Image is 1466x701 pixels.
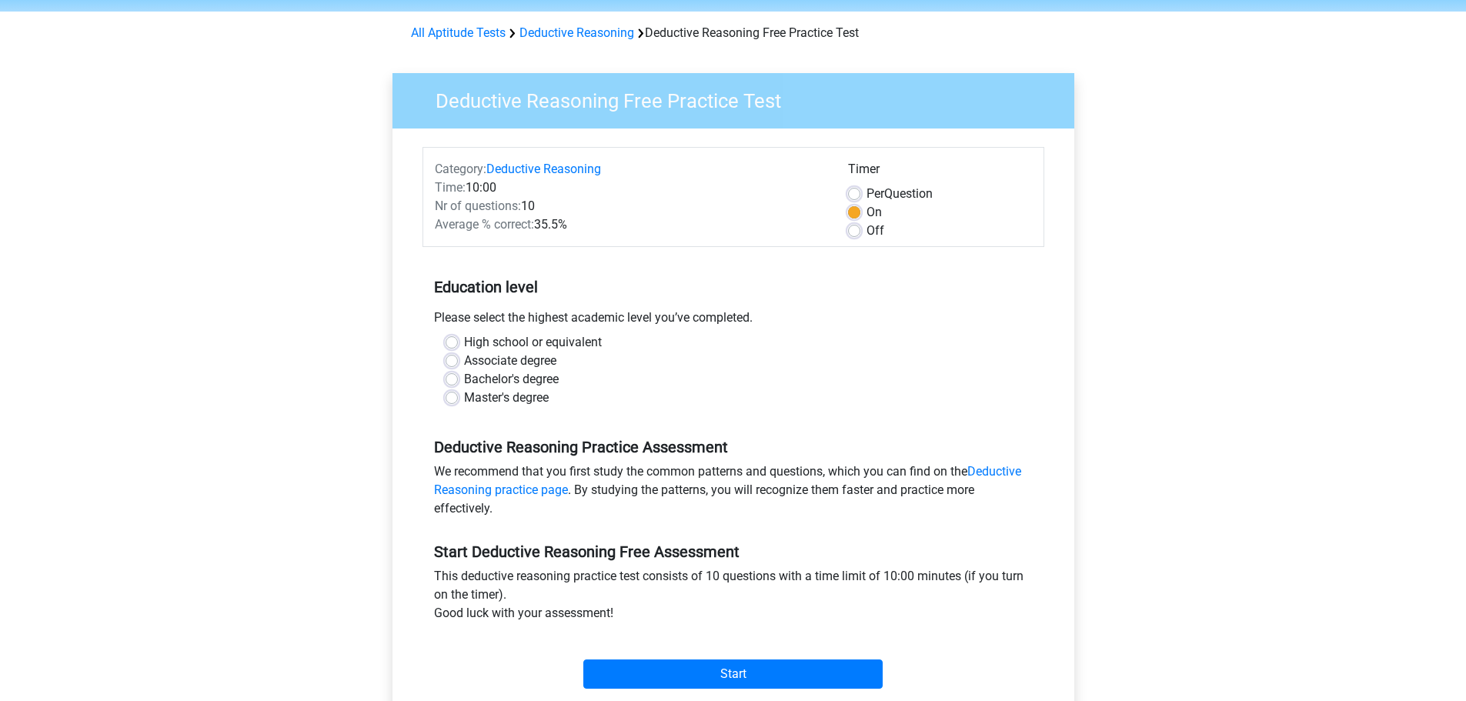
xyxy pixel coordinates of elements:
[867,186,884,201] span: Per
[435,199,521,213] span: Nr of questions:
[405,24,1062,42] div: Deductive Reasoning Free Practice Test
[464,370,559,389] label: Bachelor's degree
[422,567,1044,629] div: This deductive reasoning practice test consists of 10 questions with a time limit of 10:00 minute...
[423,197,837,215] div: 10
[435,217,534,232] span: Average % correct:
[464,389,549,407] label: Master's degree
[867,185,933,203] label: Question
[422,309,1044,333] div: Please select the highest academic level you’ve completed.
[422,462,1044,524] div: We recommend that you first study the common patterns and questions, which you can find on the . ...
[867,222,884,240] label: Off
[486,162,601,176] a: Deductive Reasoning
[464,333,602,352] label: High school or equivalent
[464,352,556,370] label: Associate degree
[435,162,486,176] span: Category:
[434,542,1033,561] h5: Start Deductive Reasoning Free Assessment
[417,83,1063,113] h3: Deductive Reasoning Free Practice Test
[848,160,1032,185] div: Timer
[423,179,837,197] div: 10:00
[519,25,634,40] a: Deductive Reasoning
[411,25,506,40] a: All Aptitude Tests
[867,203,882,222] label: On
[435,180,466,195] span: Time:
[423,215,837,234] div: 35.5%
[434,272,1033,302] h5: Education level
[434,438,1033,456] h5: Deductive Reasoning Practice Assessment
[583,659,883,689] input: Start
